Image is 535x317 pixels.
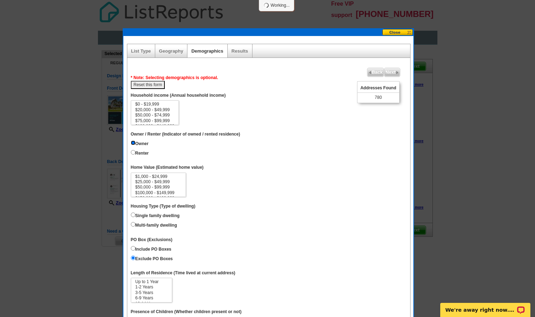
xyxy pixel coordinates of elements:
[131,246,135,251] input: Include PO Boxes
[367,68,384,77] span: Back
[135,107,175,113] option: $20,000 - $49,999
[135,290,168,295] option: 3-5 Years
[131,139,149,147] label: Owner
[135,179,182,185] option: $25,000 - $49,999
[135,185,182,190] option: $50,000 - $99,999
[436,295,535,317] iframe: LiveChat chat widget
[232,48,248,54] a: Results
[131,270,235,276] label: Length of Residence (Time lived at current address)
[135,118,175,124] option: $75,000 - $99,999
[131,237,173,243] label: PO Box (Exclusions)
[131,222,135,227] input: Multi-family dwelling
[131,254,173,262] label: Exclude PO Boxes
[131,81,165,89] button: Reset this form
[131,92,226,98] label: Household income (Annual household income)
[131,131,240,137] label: Owner / Renter (Indicator of owned / rented residence)
[131,150,135,155] input: Renter
[135,301,168,306] option: 10-14 Years
[357,84,399,93] span: Addresses Found
[191,48,223,54] a: Demographics
[396,71,399,74] img: button-next-arrow-gray.png
[131,309,242,315] label: Presence of Children (Whether children present or not)
[131,256,135,260] input: Exclude PO Boxes
[131,75,218,80] span: * Note: Selecting demographics is optional.
[135,190,182,196] option: $100,000 - $149,999
[131,245,171,252] label: Include PO Boxes
[131,165,204,171] label: Home Value (Estimated home value)
[135,295,168,301] option: 6-9 Years
[131,221,177,228] label: Multi-family dwelling
[135,279,168,285] option: Up to 1 Year
[375,95,382,101] span: 780
[367,68,384,77] a: Back
[135,196,182,201] option: $150,000 - $199,999
[135,174,182,179] option: $1,000 - $24,999
[135,102,175,107] option: $0 - $19,999
[131,211,180,219] label: Single family dwelling
[135,124,175,129] option: $100,000 - $149,999
[131,213,135,217] input: Single family dwelling
[131,203,196,209] label: Housing Type (Type of dwelling)
[131,48,151,54] a: List Type
[368,71,372,74] img: button-prev-arrow-gray.png
[384,68,400,77] span: Next
[131,149,149,156] label: Renter
[131,140,135,145] input: Owner
[263,2,269,8] img: loading...
[159,48,184,54] a: Geography
[135,285,168,290] option: 1-2 Years
[135,113,175,118] option: $50,000 - $74,999
[384,68,400,77] a: Next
